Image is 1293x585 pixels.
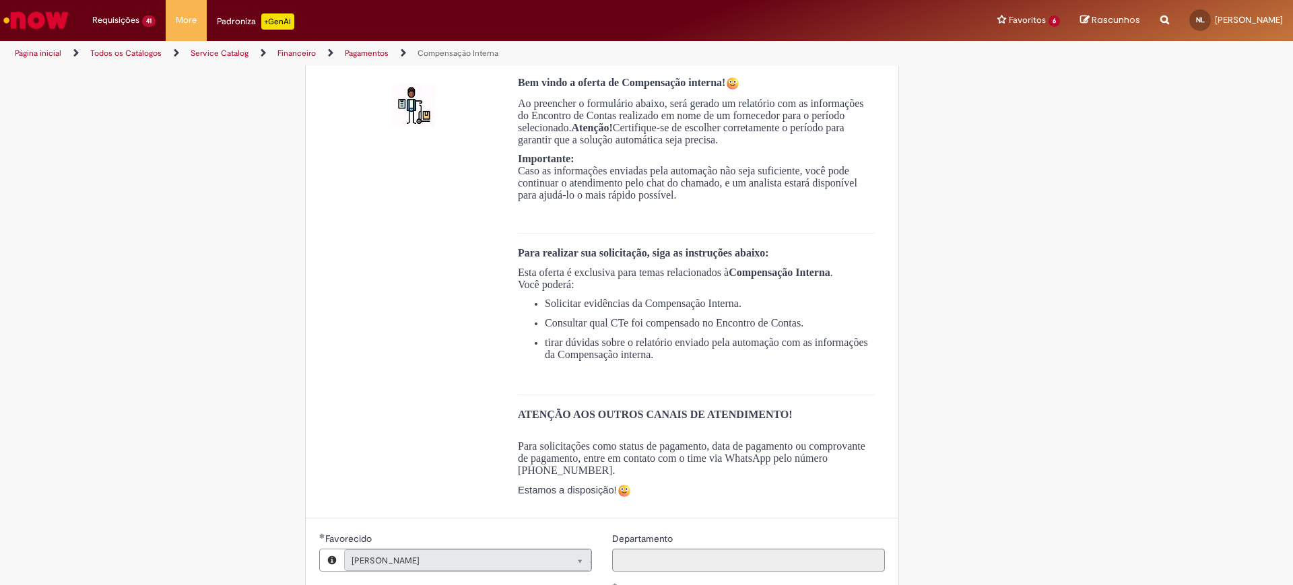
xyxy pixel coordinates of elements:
span: Solicitar evidências da Compensação Interna. [545,298,741,309]
a: Página inicial [15,48,61,59]
span: Necessários - Favorecido [325,532,374,545]
span: Somente leitura - Departamento [612,532,675,545]
a: Compensação Interna [418,48,498,59]
a: Service Catalog [191,48,248,59]
ul: Trilhas de página [10,41,852,66]
input: Departamento [612,549,885,572]
span: Para solicitações como status de pagamento, data de pagamento ou comprovante de pagamento, entre ... [518,440,865,476]
span: Ao preencher o formulário abaixo, será gerado um relatório com as informações do Encontro de Cont... [518,98,864,145]
a: Todos os Catálogos [90,48,162,59]
span: NL [1196,15,1205,24]
a: Rascunhos [1080,14,1140,27]
span: Consultar qual CTe foi compensado no Encontro de Contas. [545,317,803,329]
span: Rascunhos [1092,13,1140,26]
img: Sorriso [726,77,739,90]
span: [PERSON_NAME] [352,550,557,572]
button: Favorecido, Visualizar este registro NIVALDO LELIS [320,549,344,571]
span: Importante: [518,153,574,164]
span: Favoritos [1009,13,1046,27]
strong: Compensação Interna [729,267,830,278]
span: tirar dúvidas sobre o relatório enviado pela automação com as informações da Compensação interna. [545,337,868,360]
span: Bem vindo a oferta de Compensação interna! [518,77,743,88]
span: Para realizar sua solicitação, siga as instruções abaixo: [518,247,769,259]
span: More [176,13,197,27]
div: Padroniza [217,13,294,30]
span: 6 [1049,15,1060,27]
span: 41 [142,15,156,27]
a: Pagamentos [345,48,389,59]
a: [PERSON_NAME]Limpar campo Favorecido [344,549,591,571]
img: ServiceNow [1,7,71,34]
label: Somente leitura - Departamento [612,532,675,545]
span: Esta oferta é exclusiva para temas relacionados à . Você poderá: [518,267,833,290]
p: Estamos a disposição! [518,484,875,497]
span: Obrigatório Preenchido [319,533,325,539]
span: [PERSON_NAME] [1215,14,1283,26]
img: Sorriso [618,484,631,497]
a: Financeiro [277,48,316,59]
label: Somente leitura - Necessários - Favorecido [319,532,374,545]
img: Compensação Interna [392,83,435,127]
span: ATENÇÃO AOS OUTROS CANAIS DE ATENDIMENTO! [518,409,793,420]
span: Requisições [92,13,139,27]
strong: Atenção! [572,122,613,133]
span: Caso as informações enviadas pela automação não seja suficiente, você pode continuar o atendiment... [518,165,857,201]
p: +GenAi [261,13,294,30]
